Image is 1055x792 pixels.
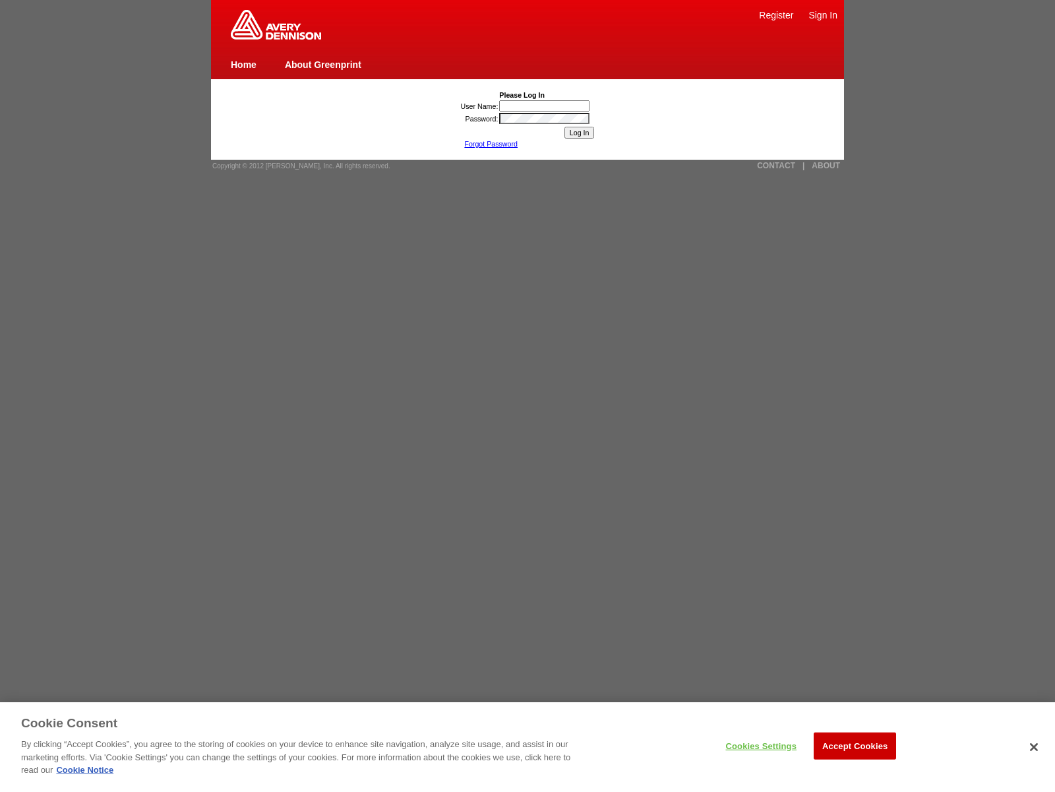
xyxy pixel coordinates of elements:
[231,10,321,40] img: Home
[564,127,595,139] input: Log In
[757,161,795,170] a: CONTACT
[21,715,117,732] h3: Cookie Consent
[802,161,804,170] a: |
[814,732,896,760] button: Accept Cookies
[464,140,518,148] a: Forgot Password
[461,102,498,110] label: User Name:
[499,91,545,99] b: Please Log In
[1019,733,1048,762] button: Close
[466,115,498,123] label: Password:
[212,162,390,170] span: Copyright © 2012 [PERSON_NAME], Inc. All rights reserved.
[231,59,256,70] a: Home
[759,10,793,20] a: Register
[720,733,802,759] button: Cookies Settings
[808,10,837,20] a: Sign In
[285,59,361,70] a: About Greenprint
[231,33,321,41] a: Greenprint
[21,738,580,777] p: By clicking “Accept Cookies”, you agree to the storing of cookies on your device to enhance site ...
[812,161,840,170] a: ABOUT
[56,765,113,775] a: Cookie Notice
